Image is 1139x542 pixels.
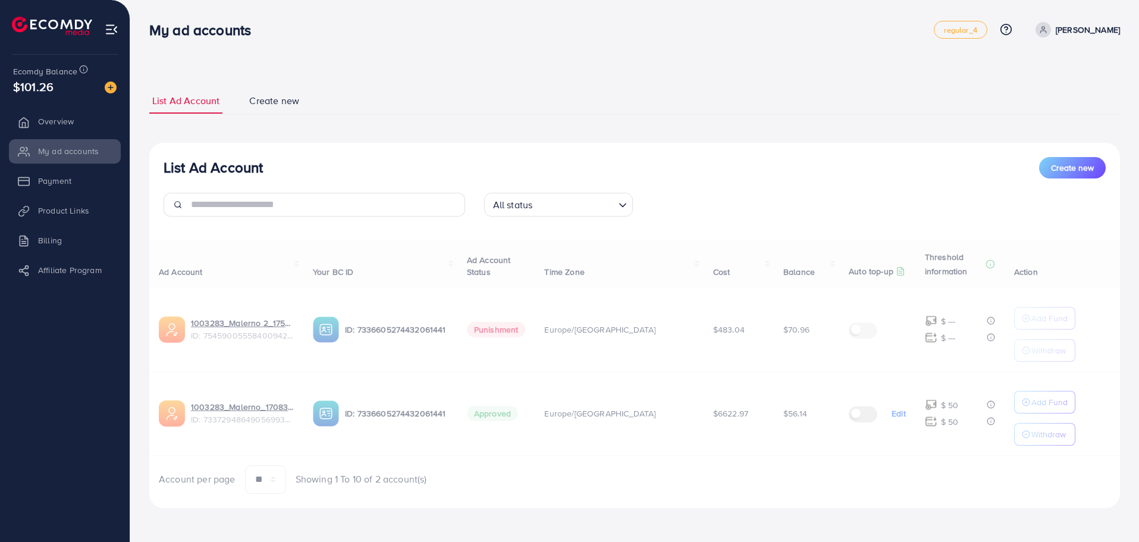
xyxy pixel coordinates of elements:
[152,94,219,108] span: List Ad Account
[164,159,263,176] h3: List Ad Account
[484,193,633,217] div: Search for option
[1039,157,1106,178] button: Create new
[491,196,535,214] span: All status
[105,82,117,93] img: image
[1031,22,1120,37] a: [PERSON_NAME]
[1056,23,1120,37] p: [PERSON_NAME]
[944,26,977,34] span: regular_4
[249,94,299,108] span: Create new
[105,23,118,36] img: menu
[13,78,54,95] span: $101.26
[934,21,987,39] a: regular_4
[536,194,613,214] input: Search for option
[149,21,261,39] h3: My ad accounts
[13,65,77,77] span: Ecomdy Balance
[1051,162,1094,174] span: Create new
[12,17,92,35] img: logo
